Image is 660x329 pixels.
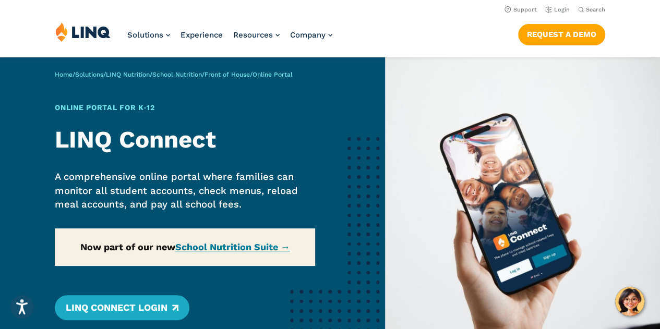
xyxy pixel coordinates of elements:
h1: Online Portal for K‑12 [55,102,315,113]
a: Support [505,6,537,13]
nav: Primary Navigation [127,22,332,56]
a: Home [55,71,73,78]
a: LINQ Nutrition [106,71,150,78]
a: Solutions [127,30,170,40]
span: / / / / / [55,71,293,78]
a: Experience [181,30,223,40]
a: Front of House [205,71,250,78]
a: Company [290,30,332,40]
span: Company [290,30,326,40]
strong: LINQ Connect [55,126,216,153]
span: Search [586,6,605,13]
p: A comprehensive online portal where families can monitor all student accounts, check menus, reloa... [55,170,315,211]
a: Login [545,6,570,13]
img: LINQ | K‑12 Software [55,22,111,42]
strong: Now part of our new [80,241,290,252]
nav: Button Navigation [518,22,605,45]
button: Open Search Bar [578,6,605,14]
a: Request a Demo [518,24,605,45]
a: Solutions [75,71,103,78]
a: School Nutrition [152,71,202,78]
span: Solutions [127,30,163,40]
span: Resources [233,30,273,40]
span: Online Portal [253,71,293,78]
a: LINQ Connect Login [55,295,189,320]
a: Resources [233,30,280,40]
button: Hello, have a question? Let’s chat. [615,287,644,316]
